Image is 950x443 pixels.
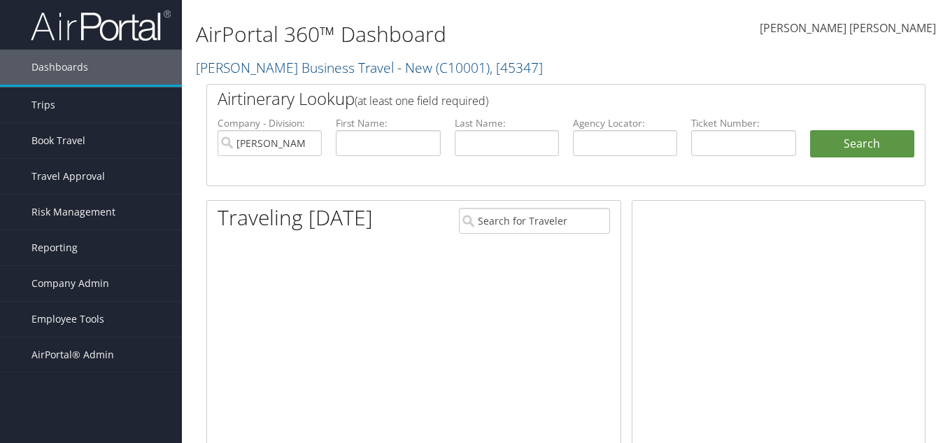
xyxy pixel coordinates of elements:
span: AirPortal® Admin [31,337,114,372]
span: ( C10001 ) [436,58,490,77]
span: Employee Tools [31,302,104,337]
h2: Airtinerary Lookup [218,87,855,111]
span: Trips [31,87,55,122]
span: Travel Approval [31,159,105,194]
label: Agency Locator: [573,116,677,130]
img: airportal-logo.png [31,9,171,42]
label: Ticket Number: [691,116,795,130]
label: First Name: [336,116,440,130]
button: Search [810,130,914,158]
h1: Traveling [DATE] [218,203,373,232]
span: [PERSON_NAME] [PERSON_NAME] [760,20,936,36]
h1: AirPortal 360™ Dashboard [196,20,689,49]
label: Company - Division: [218,116,322,130]
a: [PERSON_NAME] [PERSON_NAME] [760,7,936,50]
a: [PERSON_NAME] Business Travel - New [196,58,543,77]
span: , [ 45347 ] [490,58,543,77]
span: Dashboards [31,50,88,85]
span: Reporting [31,230,78,265]
label: Last Name: [455,116,559,130]
span: Book Travel [31,123,85,158]
input: Search for Traveler [459,208,610,234]
span: (at least one field required) [355,93,488,108]
span: Company Admin [31,266,109,301]
span: Risk Management [31,195,115,230]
